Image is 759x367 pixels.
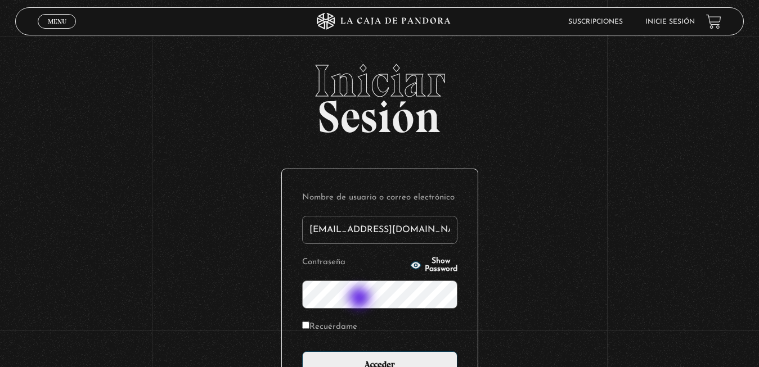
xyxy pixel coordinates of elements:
[302,319,357,336] label: Recuérdame
[645,19,695,25] a: Inicie sesión
[302,254,407,271] label: Contraseña
[302,321,309,329] input: Recuérdame
[706,14,721,29] a: View your shopping cart
[44,28,70,35] span: Cerrar
[425,257,457,273] span: Show Password
[568,19,623,25] a: Suscripciones
[48,18,66,25] span: Menu
[302,189,457,207] label: Nombre de usuario o correo electrónico
[15,58,744,103] span: Iniciar
[15,58,744,130] h2: Sesión
[410,257,457,273] button: Show Password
